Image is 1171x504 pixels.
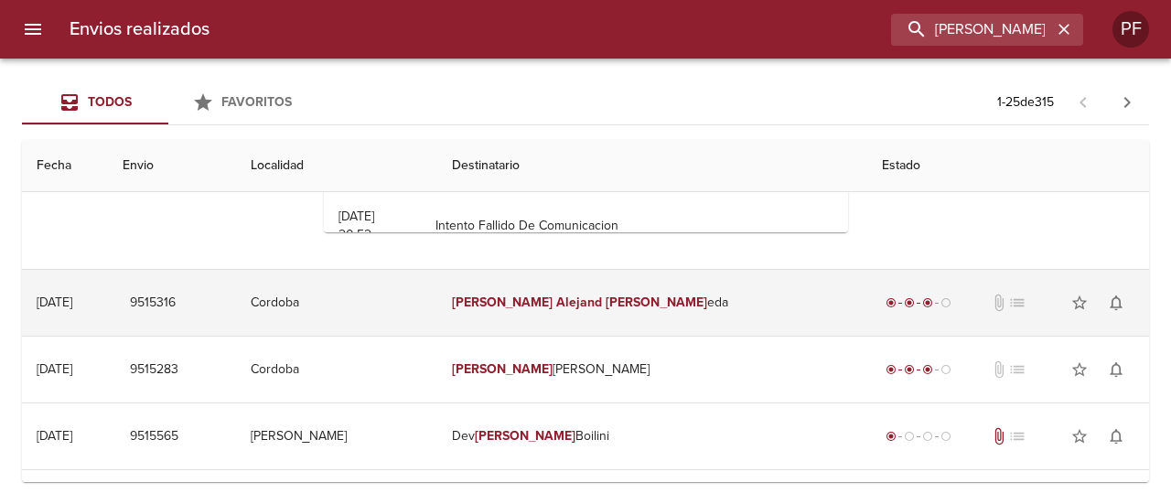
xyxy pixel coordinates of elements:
em: Alejand [556,295,602,310]
th: Estado [867,140,1149,192]
button: Agregar a favoritos [1061,284,1098,321]
span: notifications_none [1107,427,1125,445]
span: radio_button_checked [922,297,933,308]
span: radio_button_unchecked [922,431,933,442]
div: [DATE] [37,428,72,444]
button: 9515283 [123,353,186,387]
span: Pagina siguiente [1105,80,1149,124]
span: Favoritos [221,94,292,110]
td: eda [437,270,867,336]
div: Abrir información de usuario [1112,11,1149,48]
div: En viaje [882,360,955,379]
div: PF [1112,11,1149,48]
span: notifications_none [1107,294,1125,312]
button: Activar notificaciones [1098,418,1134,455]
div: [DATE] [37,295,72,310]
th: Destinatario [437,140,867,192]
div: [DATE] [37,361,72,377]
th: Envio [108,140,235,192]
span: radio_button_checked [904,364,915,375]
span: Pagina anterior [1061,92,1105,111]
button: Agregar a favoritos [1061,418,1098,455]
td: [PERSON_NAME] [437,337,867,402]
em: [PERSON_NAME] [452,295,553,310]
span: radio_button_checked [886,431,897,442]
td: Cordoba [236,270,437,336]
span: No tiene documentos adjuntos [990,360,1008,379]
th: Fecha [22,140,108,192]
input: buscar [891,14,1052,46]
div: Tabs Envios [22,80,315,124]
span: No tiene pedido asociado [1008,294,1026,312]
td: Cordoba [236,337,437,402]
th: Localidad [236,140,437,192]
span: Todos [88,94,132,110]
span: radio_button_unchecked [940,431,951,442]
em: [PERSON_NAME] [475,428,576,444]
span: Tiene documentos adjuntos [990,427,1008,445]
span: star_border [1070,294,1089,312]
span: No tiene documentos adjuntos [990,294,1008,312]
div: En viaje [882,294,955,312]
p: 1 - 25 de 315 [997,93,1054,112]
span: 9515283 [130,359,178,381]
span: No tiene pedido asociado [1008,360,1026,379]
button: 9515316 [123,286,183,320]
span: star_border [1070,360,1089,379]
button: 9515565 [123,420,186,454]
div: Generado [882,427,955,445]
span: notifications_none [1107,360,1125,379]
span: radio_button_unchecked [940,297,951,308]
div: [DATE] 20:52 [338,209,374,242]
span: radio_button_checked [886,364,897,375]
span: radio_button_unchecked [904,431,915,442]
td: Dev Boilini [437,403,867,469]
span: star_border [1070,427,1089,445]
span: radio_button_checked [922,364,933,375]
button: Agregar a favoritos [1061,351,1098,388]
td: Intento Fallido De Comunicacion [421,193,672,259]
h6: Envios realizados [70,15,209,44]
span: 9515565 [130,425,178,448]
em: [PERSON_NAME] [452,361,553,377]
span: radio_button_unchecked [940,364,951,375]
span: No tiene pedido asociado [1008,427,1026,445]
span: radio_button_checked [904,297,915,308]
button: menu [11,7,55,51]
span: radio_button_checked [886,297,897,308]
span: 9515316 [130,292,176,315]
td: [PERSON_NAME] [236,403,437,469]
em: [PERSON_NAME] [606,295,707,310]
